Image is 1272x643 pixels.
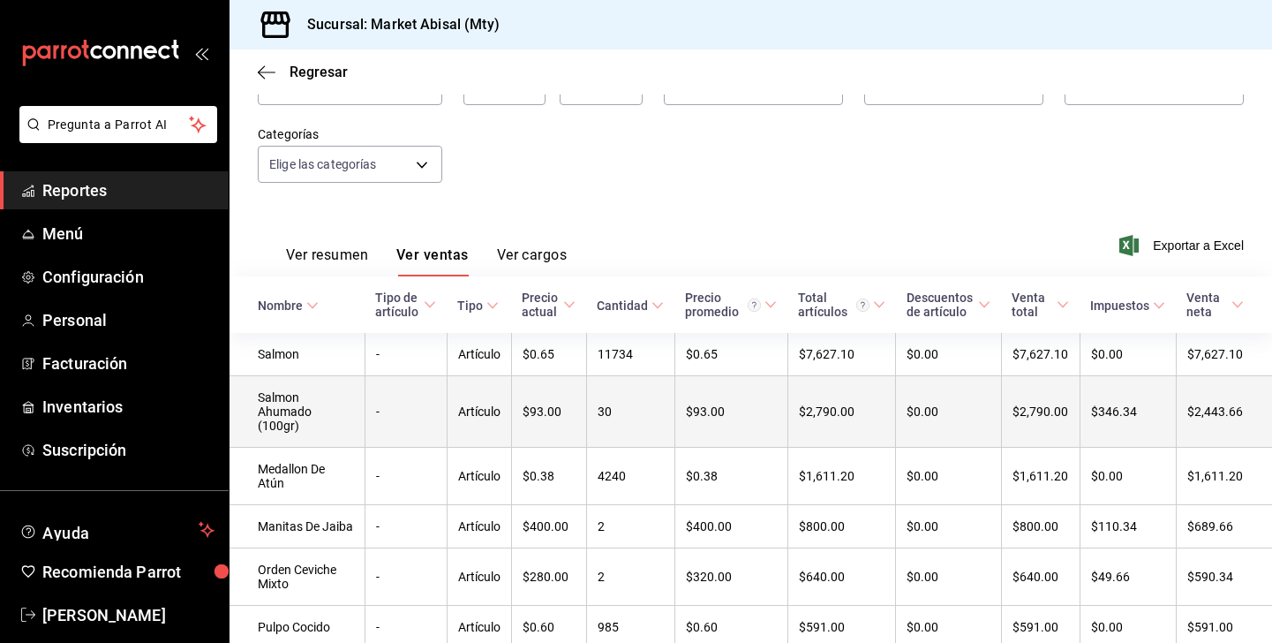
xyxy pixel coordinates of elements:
[258,64,348,80] button: Regresar
[1080,548,1176,606] td: $49.66
[597,299,648,313] div: Cantidad
[1080,376,1176,448] td: $346.34
[290,64,348,80] span: Regresar
[787,448,895,505] td: $1,611.20
[447,376,511,448] td: Artículo
[896,505,1002,548] td: $0.00
[1176,333,1272,376] td: $7,627.10
[230,448,365,505] td: Medallon De Atún
[230,548,365,606] td: Orden Ceviche Mixto
[787,548,895,606] td: $640.00
[787,376,895,448] td: $2,790.00
[286,246,567,276] div: navigation tabs
[522,291,560,319] div: Precio actual
[42,519,192,541] span: Ayuda
[787,333,895,376] td: $7,627.10
[447,333,511,376] td: Artículo
[42,352,215,375] span: Facturación
[286,246,368,276] button: Ver resumen
[798,291,884,319] span: Total artículos
[258,299,319,313] span: Nombre
[896,333,1002,376] td: $0.00
[375,291,436,319] span: Tipo de artículo
[1080,333,1176,376] td: $0.00
[511,333,586,376] td: $0.65
[19,106,217,143] button: Pregunta a Parrot AI
[447,548,511,606] td: Artículo
[685,291,761,319] div: Precio promedio
[42,560,215,584] span: Recomienda Parrot
[511,448,586,505] td: $0.38
[1176,376,1272,448] td: $2,443.66
[896,548,1002,606] td: $0.00
[1001,548,1080,606] td: $640.00
[269,155,377,173] span: Elige las categorías
[787,505,895,548] td: $800.00
[230,376,365,448] td: Salmon Ahumado (100gr)
[798,291,869,319] div: Total artículos
[1012,291,1053,319] div: Venta total
[375,291,420,319] div: Tipo de artículo
[447,505,511,548] td: Artículo
[511,505,586,548] td: $400.00
[1186,291,1228,319] div: Venta neta
[457,299,483,313] div: Tipo
[365,333,447,376] td: -
[1001,333,1080,376] td: $7,627.10
[685,291,777,319] span: Precio promedio
[258,299,303,313] div: Nombre
[896,376,1002,448] td: $0.00
[42,603,215,627] span: [PERSON_NAME]
[1176,548,1272,606] td: $590.34
[447,448,511,505] td: Artículo
[497,246,568,276] button: Ver cargos
[396,246,469,276] button: Ver ventas
[907,291,975,319] div: Descuentos de artículo
[856,299,869,312] svg: El total artículos considera cambios de precios en los artículos así como costos adicionales por ...
[42,438,215,462] span: Suscripción
[586,548,674,606] td: 2
[42,178,215,202] span: Reportes
[586,333,674,376] td: 11734
[1176,448,1272,505] td: $1,611.20
[586,448,674,505] td: 4240
[1001,448,1080,505] td: $1,611.20
[258,128,442,140] label: Categorías
[365,376,447,448] td: -
[586,376,674,448] td: 30
[230,505,365,548] td: Manitas De Jaiba
[42,265,215,289] span: Configuración
[511,548,586,606] td: $280.00
[194,46,208,60] button: open_drawer_menu
[674,505,787,548] td: $400.00
[42,222,215,246] span: Menú
[1123,235,1244,256] button: Exportar a Excel
[1176,505,1272,548] td: $689.66
[674,333,787,376] td: $0.65
[293,14,500,35] h3: Sucursal: Market Abisal (Mty)
[674,448,787,505] td: $0.38
[896,448,1002,505] td: $0.00
[48,116,190,134] span: Pregunta a Parrot AI
[748,299,761,312] svg: Precio promedio = Total artículos / cantidad
[1012,291,1069,319] span: Venta total
[1090,299,1165,313] span: Impuestos
[457,299,499,313] span: Tipo
[674,376,787,448] td: $93.00
[522,291,576,319] span: Precio actual
[42,395,215,419] span: Inventarios
[1001,505,1080,548] td: $800.00
[1080,448,1176,505] td: $0.00
[1001,376,1080,448] td: $2,790.00
[365,448,447,505] td: -
[365,548,447,606] td: -
[42,308,215,332] span: Personal
[511,376,586,448] td: $93.00
[12,128,217,147] a: Pregunta a Parrot AI
[1080,505,1176,548] td: $110.34
[1186,291,1244,319] span: Venta neta
[230,333,365,376] td: Salmon
[907,291,991,319] span: Descuentos de artículo
[365,505,447,548] td: -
